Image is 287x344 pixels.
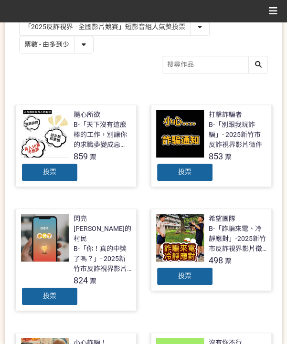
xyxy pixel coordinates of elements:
span: 投票 [178,272,191,280]
span: 投票 [43,168,56,176]
span: 498 [209,255,223,265]
a: 打擊詐騙者B-「別跟我玩詐騙」- 2025新竹市反詐視界影片徵件853票投票 [151,104,272,187]
input: 搜尋作品 [162,56,267,73]
span: 投票 [178,168,191,176]
span: 票 [225,153,232,161]
div: 閃亮[PERSON_NAME]的村民 [74,214,131,244]
span: 824 [74,275,88,285]
a: 隨心所欲B-「天下沒有這麼棒的工作，別讓你的求職夢變成惡夢！」- 2025新竹市反詐視界影片徵件859票投票 [16,104,137,187]
div: B-「你！真的中獎了嗎？」- 2025新竹市反詐視界影片徵件 [74,244,131,274]
div: B-「別跟我玩詐騙」- 2025新竹市反詐視界影片徵件 [209,120,266,150]
span: 票 [90,277,96,285]
span: 853 [209,151,223,161]
div: 隨心所欲 [74,110,100,120]
div: 打擊詐騙者 [209,110,242,120]
span: 票 [225,257,232,265]
a: 閃亮[PERSON_NAME]的村民B-「你！真的中獎了嗎？」- 2025新竹市反詐視界影片徵件824票投票 [16,208,137,311]
a: 希望團隊B-「詐騙來電、冷靜應對」-2025新竹市反詐視界影片徵件498票投票 [151,208,272,291]
div: 希望團隊 [209,214,235,224]
span: 票 [90,153,96,161]
div: B-「詐騙來電、冷靜應對」-2025新竹市反詐視界影片徵件 [209,224,266,254]
span: 投票 [43,292,56,300]
span: 859 [74,151,88,161]
div: B-「天下沒有這麼棒的工作，別讓你的求職夢變成惡夢！」- 2025新竹市反詐視界影片徵件 [74,120,131,150]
